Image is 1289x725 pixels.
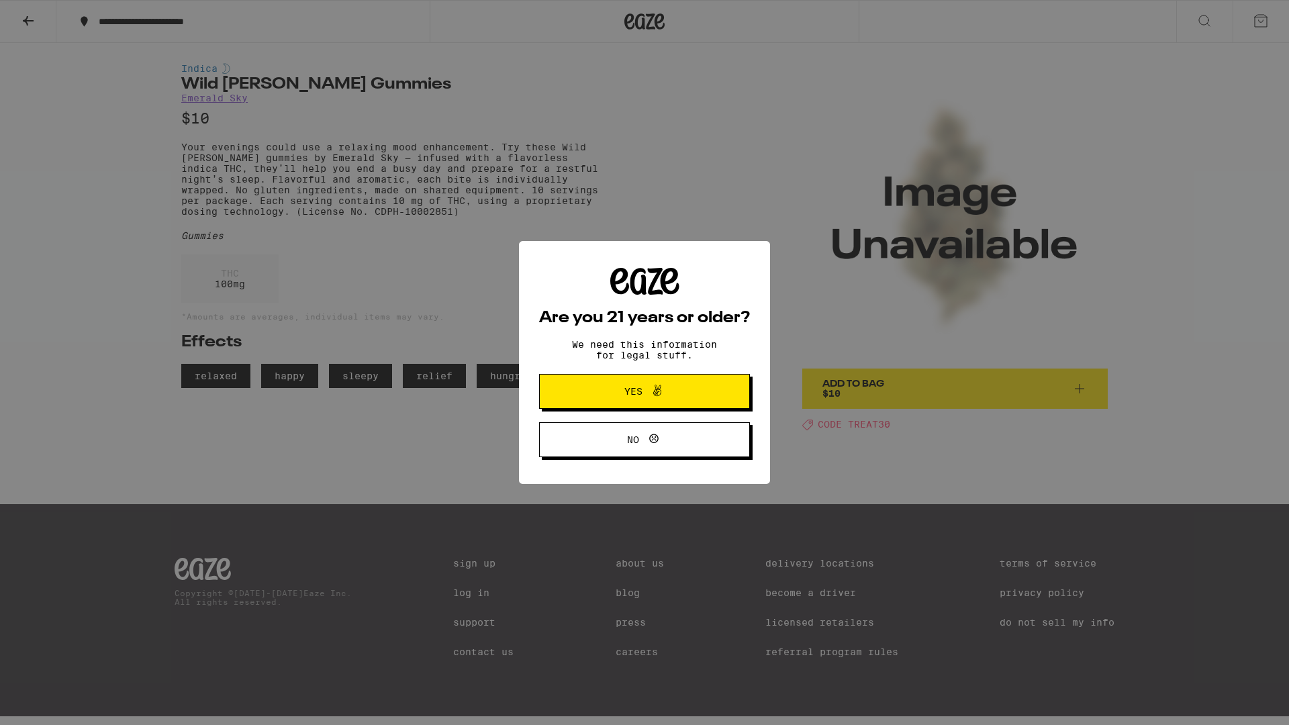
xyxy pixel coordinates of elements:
[539,422,750,457] button: No
[1205,685,1276,718] iframe: Opens a widget where you can find more information
[539,310,750,326] h2: Are you 21 years or older?
[539,374,750,409] button: Yes
[624,387,642,396] span: Yes
[627,435,639,444] span: No
[561,339,728,360] p: We need this information for legal stuff.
